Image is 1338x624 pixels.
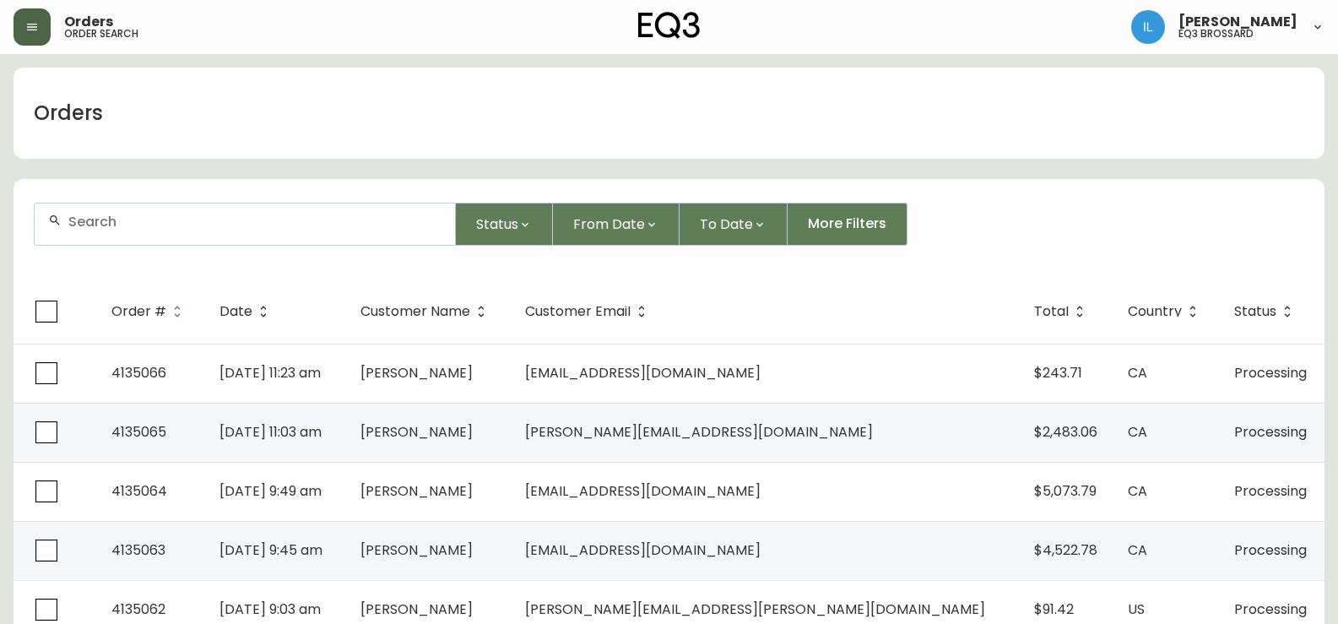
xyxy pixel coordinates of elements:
[525,600,985,619] span: [PERSON_NAME][EMAIL_ADDRESS][PERSON_NAME][DOMAIN_NAME]
[1178,15,1297,29] span: [PERSON_NAME]
[525,304,653,319] span: Customer Email
[111,481,167,501] span: 4135064
[808,214,886,233] span: More Filters
[1034,307,1069,317] span: Total
[111,540,165,560] span: 4135063
[1234,304,1298,319] span: Status
[1234,540,1307,560] span: Processing
[525,363,761,383] span: [EMAIL_ADDRESS][DOMAIN_NAME]
[1234,422,1307,442] span: Processing
[700,214,753,235] span: To Date
[360,422,473,442] span: [PERSON_NAME]
[525,307,631,317] span: Customer Email
[111,304,188,319] span: Order #
[525,422,873,442] span: [PERSON_NAME][EMAIL_ADDRESS][DOMAIN_NAME]
[1131,10,1165,44] img: 998f055460c6ec1d1452ac0265469103
[219,481,322,501] span: [DATE] 9:49 am
[1034,540,1097,560] span: $4,522.78
[573,214,645,235] span: From Date
[1128,540,1147,560] span: CA
[1034,304,1091,319] span: Total
[360,363,473,383] span: [PERSON_NAME]
[111,307,166,317] span: Order #
[456,203,553,246] button: Status
[1128,304,1204,319] span: Country
[34,99,103,128] h1: Orders
[1034,363,1082,383] span: $243.71
[219,422,322,442] span: [DATE] 11:03 am
[64,29,138,39] h5: order search
[1178,29,1254,39] h5: eq3 brossard
[1034,600,1074,619] span: $91.42
[64,15,113,29] span: Orders
[1234,600,1307,619] span: Processing
[360,481,473,501] span: [PERSON_NAME]
[111,363,166,383] span: 4135066
[68,214,441,230] input: Search
[525,540,761,560] span: [EMAIL_ADDRESS][DOMAIN_NAME]
[360,600,473,619] span: [PERSON_NAME]
[219,363,321,383] span: [DATE] 11:23 am
[1234,481,1307,501] span: Processing
[1034,481,1097,501] span: $5,073.79
[638,12,701,39] img: logo
[1128,481,1147,501] span: CA
[525,481,761,501] span: [EMAIL_ADDRESS][DOMAIN_NAME]
[476,214,518,235] span: Status
[1234,363,1307,383] span: Processing
[219,307,252,317] span: Date
[360,304,492,319] span: Customer Name
[1128,600,1145,619] span: US
[680,203,788,246] button: To Date
[1128,307,1182,317] span: Country
[360,540,473,560] span: [PERSON_NAME]
[1234,307,1276,317] span: Status
[553,203,680,246] button: From Date
[111,422,166,442] span: 4135065
[219,304,274,319] span: Date
[219,540,322,560] span: [DATE] 9:45 am
[1128,422,1147,442] span: CA
[219,600,321,619] span: [DATE] 9:03 am
[360,307,470,317] span: Customer Name
[1128,363,1147,383] span: CA
[1034,422,1097,442] span: $2,483.06
[111,600,165,619] span: 4135062
[788,203,907,246] button: More Filters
